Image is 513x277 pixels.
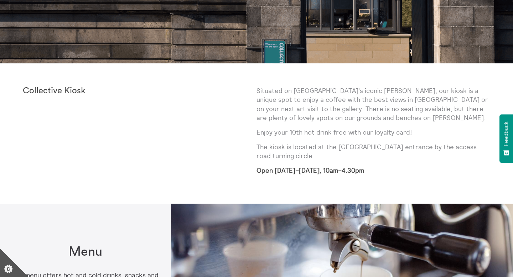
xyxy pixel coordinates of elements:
h1: Menu [69,245,102,259]
strong: Collective Kiosk [23,87,85,95]
p: The kiosk is located at the [GEOGRAPHIC_DATA] entrance by the access road turning circle. [256,142,490,160]
button: Feedback - Show survey [499,114,513,163]
strong: Open [DATE]–[DATE], 10am–4.30pm [256,166,364,174]
p: Situated on [GEOGRAPHIC_DATA]'s iconic [PERSON_NAME], our kiosk is a unique spot to enjoy a coffe... [256,86,490,122]
p: Enjoy your 10th hot drink free with our loyalty card! [256,128,490,137]
span: Feedback [503,121,509,146]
